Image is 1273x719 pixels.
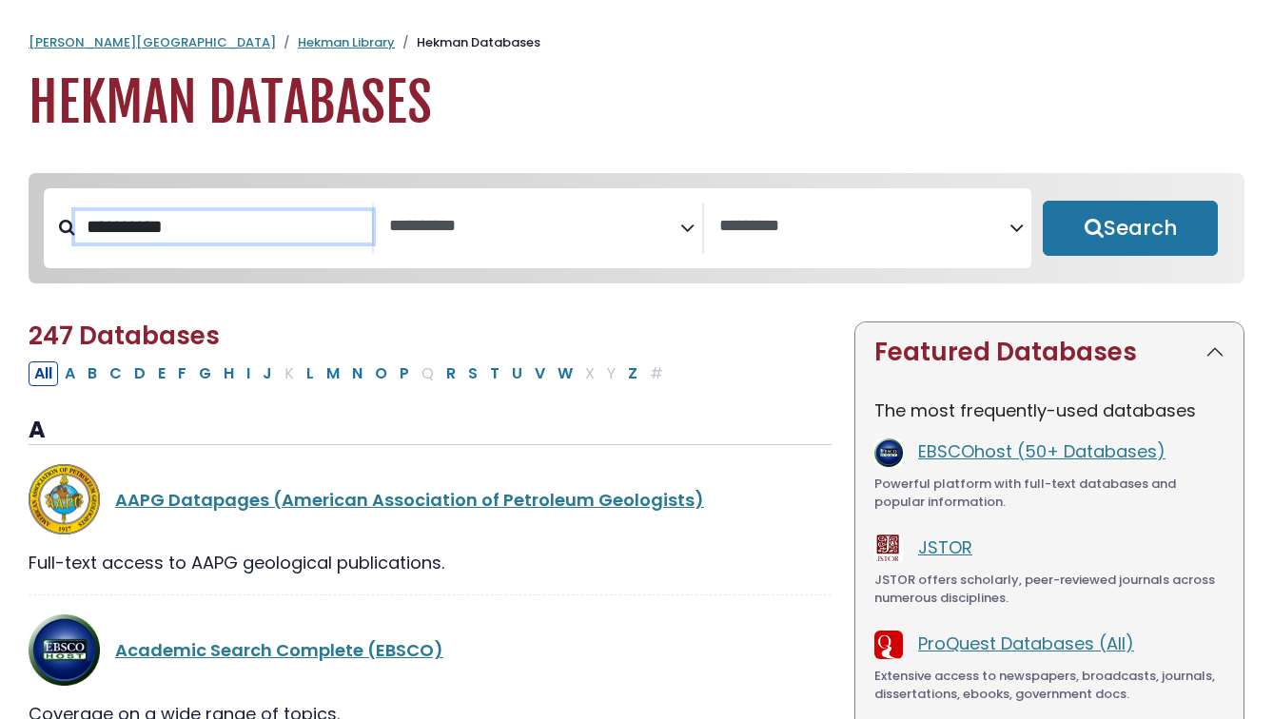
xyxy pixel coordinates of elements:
button: Filter Results W [552,361,578,386]
button: Submit for Search Results [1043,201,1218,256]
button: Filter Results T [484,361,505,386]
button: Filter Results E [152,361,171,386]
a: Hekman Library [298,33,395,51]
input: Search database by title or keyword [75,211,372,243]
button: Filter Results V [529,361,551,386]
div: Alpha-list to filter by first letter of database name [29,360,671,384]
div: Full-text access to AAPG geological publications. [29,550,832,575]
button: Filter Results L [301,361,320,386]
button: Filter Results U [506,361,528,386]
button: Filter Results Z [622,361,643,386]
button: Filter Results P [394,361,415,386]
button: Filter Results M [321,361,345,386]
p: The most frequently-used databases [874,398,1224,423]
button: Filter Results C [104,361,127,386]
button: Filter Results N [346,361,368,386]
span: 247 Databases [29,319,220,353]
div: JSTOR offers scholarly, peer-reviewed journals across numerous disciplines. [874,571,1224,608]
button: Featured Databases [855,322,1244,382]
textarea: Search [719,217,1010,237]
button: Filter Results I [241,361,256,386]
button: Filter Results O [369,361,393,386]
li: Hekman Databases [395,33,540,52]
button: Filter Results R [441,361,461,386]
h1: Hekman Databases [29,71,1244,135]
a: Academic Search Complete (EBSCO) [115,638,443,662]
div: Powerful platform with full-text databases and popular information. [874,475,1224,512]
button: Filter Results S [462,361,483,386]
a: EBSCOhost (50+ Databases) [918,439,1165,463]
button: Filter Results H [218,361,240,386]
button: Filter Results B [82,361,103,386]
button: Filter Results A [59,361,81,386]
button: All [29,361,58,386]
nav: breadcrumb [29,33,1244,52]
button: Filter Results J [257,361,278,386]
a: AAPG Datapages (American Association of Petroleum Geologists) [115,488,704,512]
h3: A [29,417,832,445]
a: ProQuest Databases (All) [918,632,1134,655]
div: Extensive access to newspapers, broadcasts, journals, dissertations, ebooks, government docs. [874,667,1224,704]
button: Filter Results G [193,361,217,386]
textarea: Search [389,217,680,237]
nav: Search filters [29,173,1244,283]
button: Filter Results F [172,361,192,386]
a: JSTOR [918,535,972,559]
a: [PERSON_NAME][GEOGRAPHIC_DATA] [29,33,276,51]
button: Filter Results D [128,361,151,386]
